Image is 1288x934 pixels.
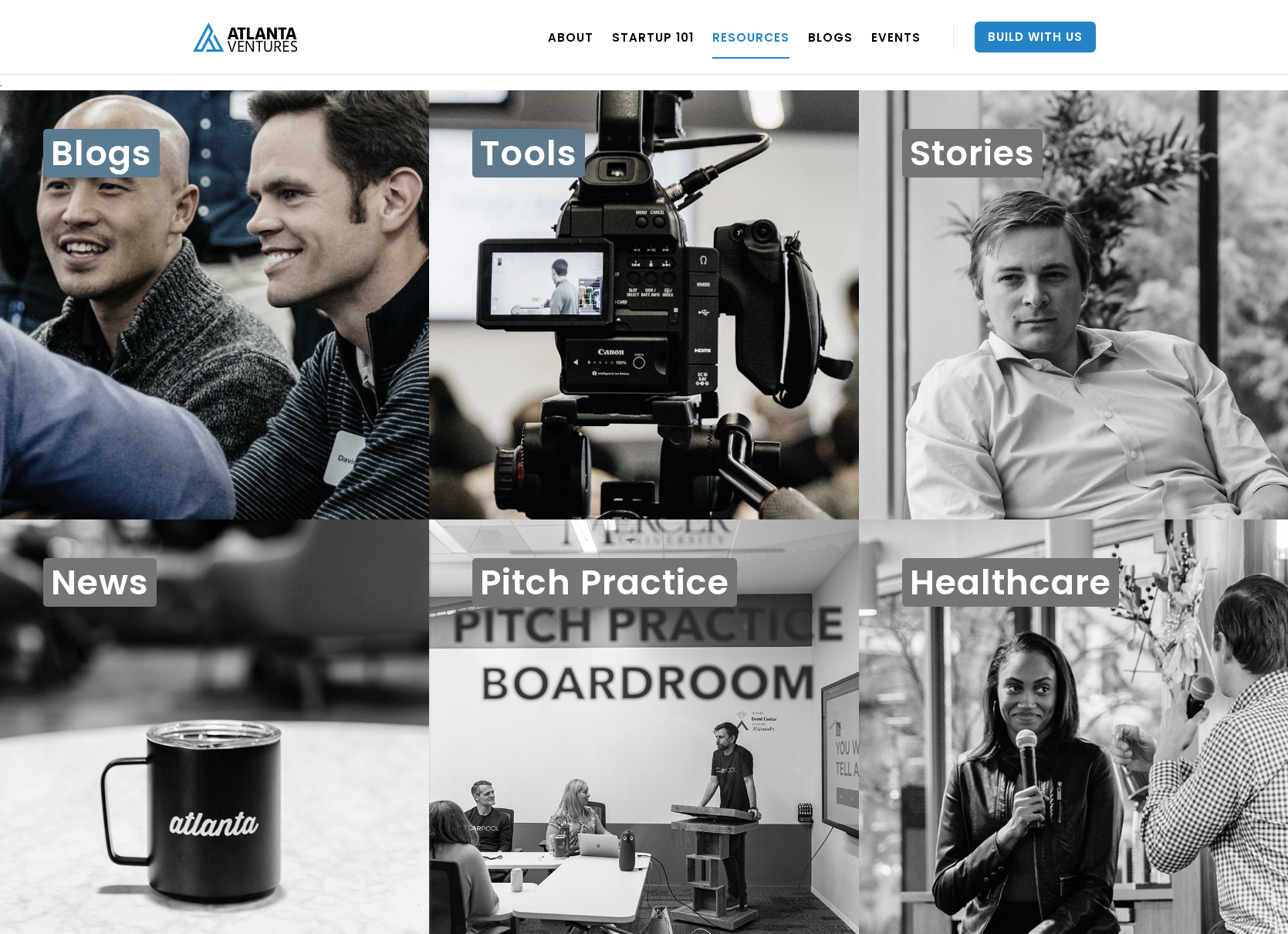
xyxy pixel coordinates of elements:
a: Startup 101 [612,15,694,59]
h1: Healthcare [902,558,1119,607]
h1: Blogs [43,129,160,178]
a: BLOGS [808,15,853,59]
h1: Tools [472,129,585,178]
a: ABOUT [548,15,593,59]
a: RESOURCES [712,15,789,59]
h1: Stories [902,129,1043,178]
a: Build With Us [975,22,1096,52]
a: Tools [429,90,858,520]
a: EVENTS [871,15,921,59]
h1: News [43,558,157,607]
a: Stories [859,90,1288,520]
h1: Pitch Practice [472,558,737,607]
